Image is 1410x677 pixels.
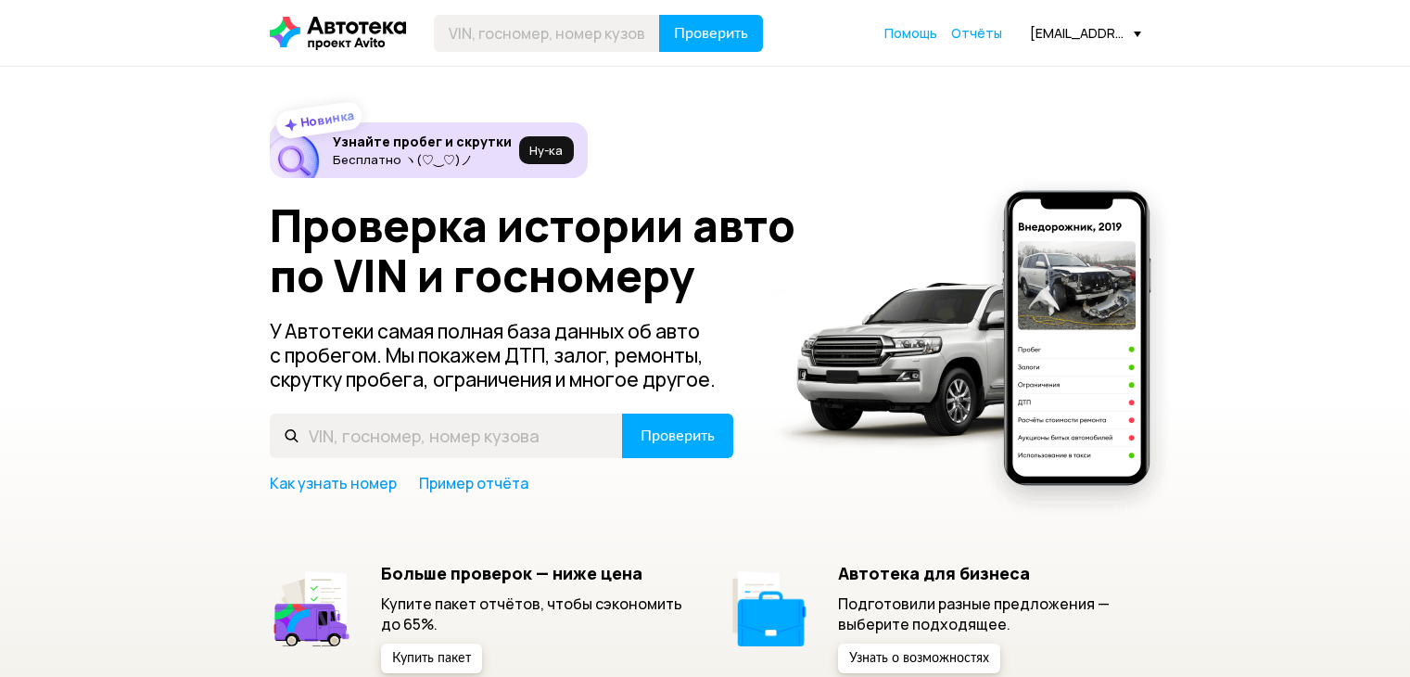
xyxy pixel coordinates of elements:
[381,644,482,673] button: Купить пакет
[674,26,748,41] span: Проверить
[381,563,684,583] h5: Больше проверок — ниже цена
[299,107,355,131] strong: Новинка
[884,24,937,42] span: Помощь
[270,473,397,493] a: Как узнать номер
[270,319,735,391] p: У Автотеки самая полная база данных об авто с пробегом. Мы покажем ДТП, залог, ремонты, скрутку п...
[381,594,684,634] p: Купите пакет отчётов, чтобы сэкономить до 65%.
[951,24,1002,43] a: Отчёты
[849,652,989,665] span: Узнать о возможностях
[419,473,528,493] a: Пример отчёта
[392,652,471,665] span: Купить пакет
[838,644,1000,673] button: Узнать о возможностях
[641,428,715,443] span: Проверить
[333,152,512,167] p: Бесплатно ヽ(♡‿♡)ノ
[951,24,1002,42] span: Отчёты
[1030,24,1141,42] div: [EMAIL_ADDRESS][DOMAIN_NAME]
[270,200,823,300] h1: Проверка истории авто по VIN и госномеру
[529,143,563,158] span: Ну‑ка
[622,414,733,458] button: Проверить
[333,134,512,150] h6: Узнайте пробег и скрутки
[659,15,763,52] button: Проверить
[270,414,623,458] input: VIN, госномер, номер кузова
[838,594,1141,634] p: Подготовили разные предложения — выберите подходящее.
[434,15,660,52] input: VIN, госномер, номер кузова
[884,24,937,43] a: Помощь
[838,563,1141,583] h5: Автотека для бизнеса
